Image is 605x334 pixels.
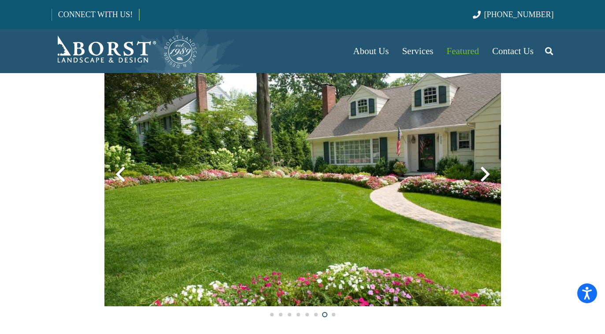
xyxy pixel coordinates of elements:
[486,29,540,73] a: Contact Us
[484,10,554,19] span: [PHONE_NUMBER]
[52,4,139,25] a: CONNECT WITH US!
[52,33,198,69] a: Borst-Logo
[473,10,553,19] a: [PHONE_NUMBER]
[492,46,534,56] span: Contact Us
[402,46,433,56] span: Services
[395,29,440,73] a: Services
[447,46,479,56] span: Featured
[440,29,486,73] a: Featured
[353,46,389,56] span: About Us
[346,29,395,73] a: About Us
[540,40,558,62] a: Search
